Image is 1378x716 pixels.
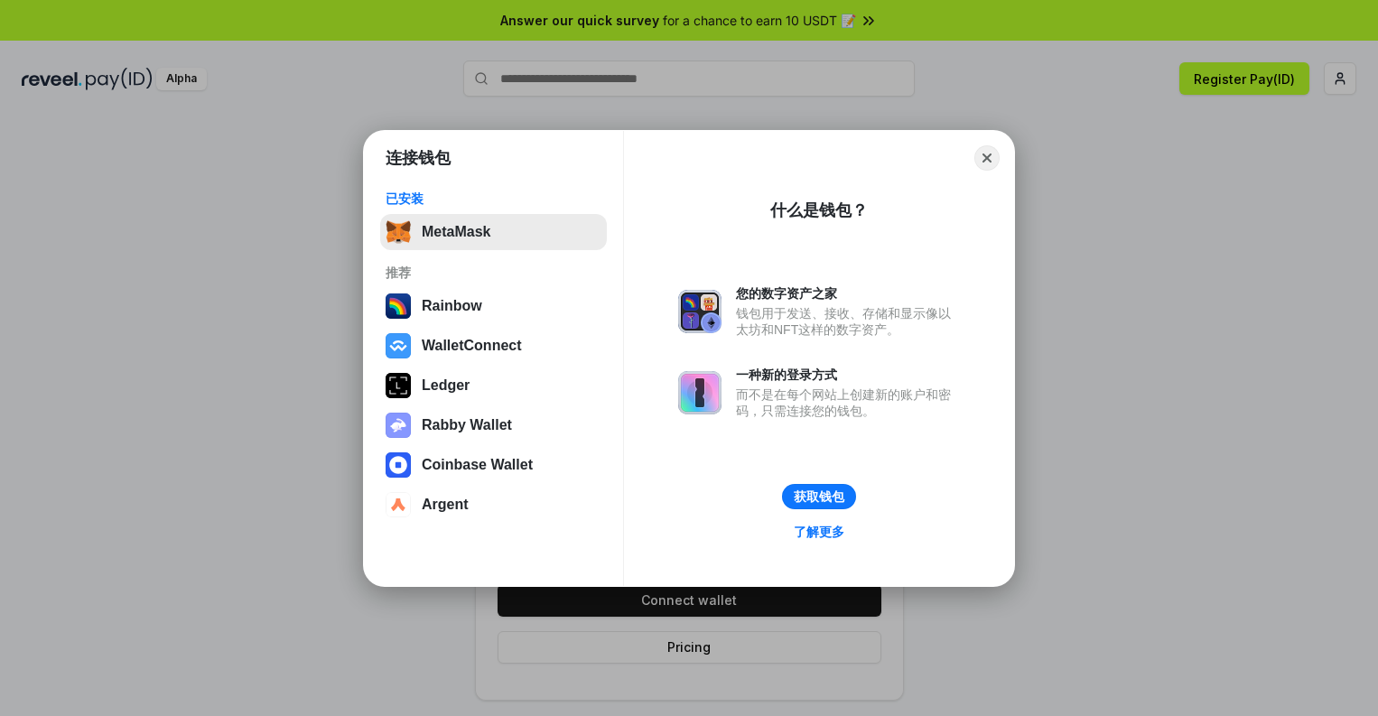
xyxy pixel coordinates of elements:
div: 钱包用于发送、接收、存储和显示像以太坊和NFT这样的数字资产。 [736,305,960,338]
div: 已安装 [386,191,601,207]
div: Rabby Wallet [422,417,512,433]
img: svg+xml,%3Csvg%20width%3D%2228%22%20height%3D%2228%22%20viewBox%3D%220%200%2028%2028%22%20fill%3D... [386,492,411,517]
div: 了解更多 [794,524,844,540]
img: svg+xml,%3Csvg%20xmlns%3D%22http%3A%2F%2Fwww.w3.org%2F2000%2Fsvg%22%20fill%3D%22none%22%20viewBox... [678,371,722,414]
img: svg+xml,%3Csvg%20width%3D%2228%22%20height%3D%2228%22%20viewBox%3D%220%200%2028%2028%22%20fill%3D... [386,452,411,478]
a: 了解更多 [783,520,855,544]
img: svg+xml,%3Csvg%20xmlns%3D%22http%3A%2F%2Fwww.w3.org%2F2000%2Fsvg%22%20fill%3D%22none%22%20viewBox... [678,290,722,333]
div: Coinbase Wallet [422,457,533,473]
div: 您的数字资产之家 [736,285,960,302]
button: 获取钱包 [782,484,856,509]
img: svg+xml,%3Csvg%20fill%3D%22none%22%20height%3D%2233%22%20viewBox%3D%220%200%2035%2033%22%20width%... [386,219,411,245]
div: Argent [422,497,469,513]
img: svg+xml,%3Csvg%20xmlns%3D%22http%3A%2F%2Fwww.w3.org%2F2000%2Fsvg%22%20width%3D%2228%22%20height%3... [386,373,411,398]
h1: 连接钱包 [386,147,451,169]
div: MetaMask [422,224,490,240]
div: 获取钱包 [794,488,844,505]
div: Ledger [422,377,470,394]
img: svg+xml,%3Csvg%20width%3D%22120%22%20height%3D%22120%22%20viewBox%3D%220%200%20120%20120%22%20fil... [386,293,411,319]
button: Argent [380,487,607,523]
button: MetaMask [380,214,607,250]
div: 什么是钱包？ [770,200,868,221]
button: WalletConnect [380,328,607,364]
img: svg+xml,%3Csvg%20xmlns%3D%22http%3A%2F%2Fwww.w3.org%2F2000%2Fsvg%22%20fill%3D%22none%22%20viewBox... [386,413,411,438]
img: svg+xml,%3Csvg%20width%3D%2228%22%20height%3D%2228%22%20viewBox%3D%220%200%2028%2028%22%20fill%3D... [386,333,411,358]
button: Coinbase Wallet [380,447,607,483]
div: 推荐 [386,265,601,281]
div: WalletConnect [422,338,522,354]
button: Close [974,145,1000,171]
div: 一种新的登录方式 [736,367,960,383]
button: Rainbow [380,288,607,324]
div: Rainbow [422,298,482,314]
button: Rabby Wallet [380,407,607,443]
button: Ledger [380,367,607,404]
div: 而不是在每个网站上创建新的账户和密码，只需连接您的钱包。 [736,386,960,419]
